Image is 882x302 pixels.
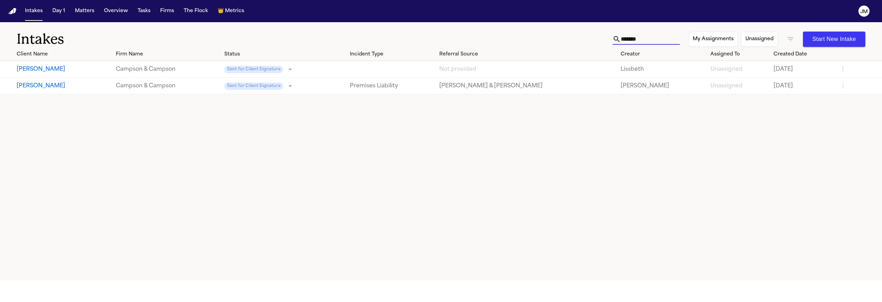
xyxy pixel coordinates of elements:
a: View details for Charles Ray [439,82,615,90]
button: Day 1 [50,5,68,17]
a: Home [8,8,17,15]
div: Creator [621,51,705,58]
div: Client Name [17,51,110,58]
div: Created Date [773,51,833,58]
div: Incident Type [350,51,434,58]
span: Unassigned [710,67,743,72]
span: Not provided [439,67,476,72]
a: View details for Charles Heath [116,65,219,74]
a: View details for Charles Ray [350,82,434,90]
div: Referral Source [439,51,615,58]
button: Overview [101,5,131,17]
a: View details for Charles Ray [621,82,705,90]
span: Unassigned [710,83,743,89]
img: Finch Logo [8,8,17,15]
span: Sent for Client Signature [224,66,283,74]
button: View details for Charles Ray [17,82,110,90]
button: Intakes [22,5,45,17]
button: Start New Intake [803,32,865,47]
button: The Flock [181,5,211,17]
a: View details for Charles Heath [773,65,833,74]
span: Sent for Client Signature [224,83,283,90]
button: Matters [72,5,97,17]
a: View details for Charles Heath [710,65,768,74]
button: crownMetrics [215,5,247,17]
div: Firm Name [116,51,219,58]
button: View details for Charles Heath [17,65,110,74]
a: View details for Charles Ray [116,82,219,90]
button: My Assignments [688,32,738,47]
h1: Intakes [17,31,613,48]
a: View details for Charles Heath [621,65,705,74]
a: View details for Charles Ray [773,82,833,90]
button: Tasks [135,5,153,17]
div: Assigned To [710,51,768,58]
button: Unassigned [741,32,778,47]
div: Status [224,51,344,58]
a: View details for Charles Heath [439,65,615,74]
div: Update intake status [224,81,294,91]
a: View details for Charles Ray [710,82,768,90]
button: Firms [157,5,177,17]
div: Update intake status [224,64,294,74]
